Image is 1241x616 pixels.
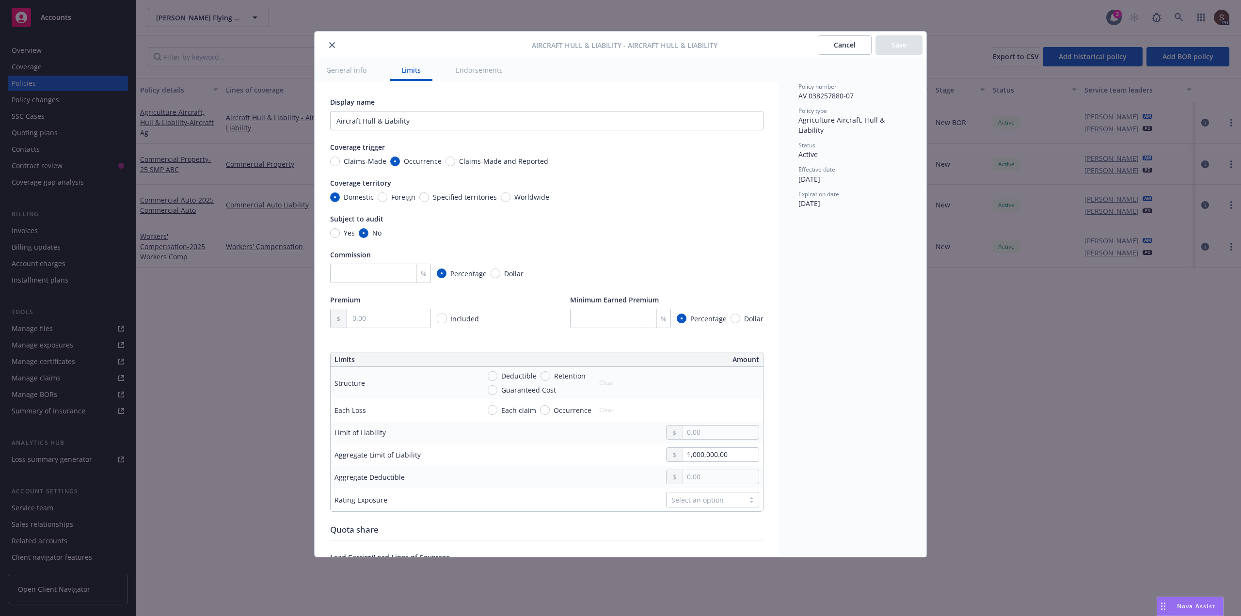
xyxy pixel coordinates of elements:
[501,192,510,202] input: Worldwide
[501,405,536,415] span: Each claim
[488,371,497,381] input: Deductible
[330,523,764,536] div: Quota share
[450,314,479,323] span: Included
[330,214,383,223] span: Subject to audit
[421,269,427,279] span: %
[330,192,340,202] input: Domestic
[330,157,340,166] input: Claims-Made
[1157,597,1169,616] div: Drag to move
[330,178,391,188] span: Coverage territory
[671,495,739,505] div: Select an option
[331,352,504,367] th: Limits
[330,295,360,304] span: Premium
[330,97,375,107] span: Display name
[501,371,537,381] span: Deductible
[334,427,386,438] div: Limit of Liability
[540,405,550,415] input: Occurrence
[344,228,355,238] span: Yes
[390,157,400,166] input: Occurrence
[450,269,487,279] span: Percentage
[798,165,835,174] span: Effective date
[391,192,415,202] span: Foreign
[504,269,524,279] span: Dollar
[491,269,500,278] input: Dollar
[551,352,763,367] th: Amount
[419,192,429,202] input: Specified territories
[433,192,497,202] span: Specified territories
[798,82,837,91] span: Policy number
[330,250,371,259] span: Commission
[359,228,368,238] input: No
[541,371,550,381] input: Retention
[677,314,686,323] input: Percentage
[501,385,556,395] span: Guaranteed Cost
[315,59,378,81] button: General info
[347,309,430,328] input: 0.00
[798,115,887,135] span: Agriculture Aircraft, Hull & Liability
[554,405,591,415] span: Occurrence
[554,371,586,381] span: Retention
[372,228,382,238] span: No
[683,470,759,484] input: 0.00
[334,472,405,482] div: Aggregate Deductible
[1157,597,1224,616] button: Nova Assist
[798,150,818,159] span: Active
[437,269,446,278] input: Percentage
[334,405,366,415] div: Each Loss
[683,448,759,461] input: 0.00
[532,40,717,50] span: Aircraft Hull & Liability - Aircraft Hull & Liability
[330,553,450,562] span: Lead Carrier/Lead Lines of Coverage
[798,107,827,115] span: Policy type
[344,156,386,166] span: Claims-Made
[570,295,659,304] span: Minimum Earned Premium
[798,174,820,184] span: [DATE]
[731,314,740,323] input: Dollar
[798,91,854,100] span: AV 038257880-07
[488,385,497,395] input: Guaranteed Cost
[334,378,365,388] div: Structure
[744,314,764,324] span: Dollar
[1177,602,1215,610] span: Nova Assist
[798,190,839,198] span: Expiration date
[344,192,374,202] span: Domestic
[459,156,548,166] span: Claims-Made and Reported
[378,192,387,202] input: Foreign
[326,39,338,51] button: close
[330,142,385,152] span: Coverage trigger
[444,59,514,81] button: Endorsements
[488,405,497,415] input: Each claim
[334,450,421,460] div: Aggregate Limit of Liability
[330,228,340,238] input: Yes
[798,141,815,149] span: Status
[683,426,759,439] input: 0.00
[690,314,727,324] span: Percentage
[798,199,820,208] span: [DATE]
[404,156,442,166] span: Occurrence
[514,192,549,202] span: Worldwide
[818,35,872,55] button: Cancel
[334,495,387,505] div: Rating Exposure
[445,157,455,166] input: Claims-Made and Reported
[390,59,432,81] button: Limits
[661,314,667,324] span: %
